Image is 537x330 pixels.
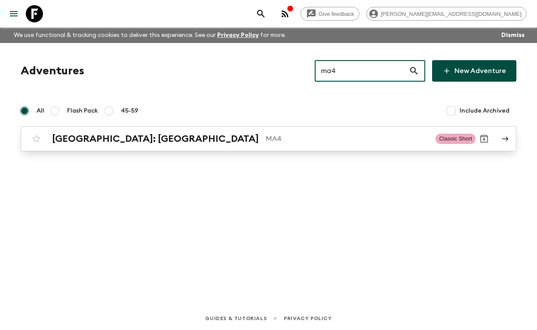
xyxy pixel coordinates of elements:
input: e.g. AR1, Argentina [315,59,409,83]
p: We use functional & tracking cookies to deliver this experience. See our for more. [10,27,289,43]
p: MA4 [266,134,429,144]
a: New Adventure [432,60,516,82]
a: Privacy Policy [284,314,331,323]
span: Include Archived [460,107,509,115]
button: search adventures [252,5,270,22]
div: [PERSON_NAME][EMAIL_ADDRESS][DOMAIN_NAME] [366,7,527,21]
a: Guides & Tutorials [205,314,267,323]
button: menu [5,5,22,22]
span: Classic Short [436,134,476,144]
span: [PERSON_NAME][EMAIL_ADDRESS][DOMAIN_NAME] [376,11,526,17]
a: Give feedback [301,7,359,21]
button: Dismiss [499,29,527,41]
span: 45-59 [121,107,138,115]
button: Archive [476,130,493,147]
span: Give feedback [314,11,359,17]
a: Privacy Policy [217,32,259,38]
h1: Adventures [21,62,84,79]
h2: [GEOGRAPHIC_DATA]: [GEOGRAPHIC_DATA] [52,133,259,144]
span: All [37,107,44,115]
span: Flash Pack [67,107,98,115]
a: [GEOGRAPHIC_DATA]: [GEOGRAPHIC_DATA]MA4Classic ShortArchive [21,126,516,151]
